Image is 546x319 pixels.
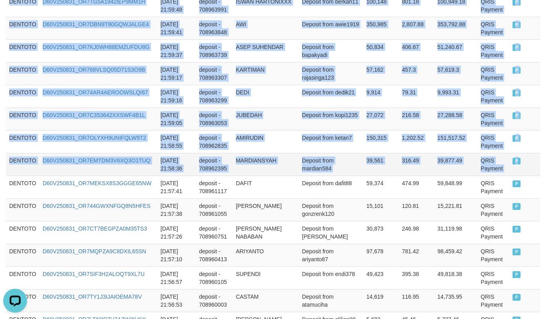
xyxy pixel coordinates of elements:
[513,135,521,142] span: PAID
[157,221,196,244] td: [DATE] 21:57:26
[157,266,196,289] td: [DATE] 21:56:57
[6,62,39,85] td: DENTOTO
[513,158,521,164] span: PAID
[3,3,27,27] button: Open LiveChat chat widget
[399,62,434,85] td: 457.3
[434,176,478,198] td: 59,848.99
[6,221,39,244] td: DENTOTO
[43,112,145,118] a: D60V250831_OR7C353642XXSWF4B1L
[157,85,196,108] td: [DATE] 21:59:16
[399,39,434,62] td: 406.67
[43,203,151,209] a: D60V250831_OR744GWXNFGQ8N5HFES
[196,130,233,153] td: deposit - 708962835
[399,244,434,266] td: 781.42
[196,221,233,244] td: deposit - 708960751
[6,17,39,39] td: DENTOTO
[434,244,478,266] td: 98,459.42
[513,22,521,28] span: PAID
[6,266,39,289] td: DENTOTO
[43,294,142,300] a: D60V250831_OR7TY1J3IJAIOEMA78V
[513,249,521,255] span: PAID
[478,289,509,312] td: QRIS Payment
[478,266,509,289] td: QRIS Payment
[513,44,521,51] span: PAID
[363,17,399,39] td: 350,985
[196,176,233,198] td: deposit - 708961117
[363,289,399,312] td: 14,619
[43,248,146,254] a: D60V250831_OR7MQPZA9C8DXIL65SN
[43,157,151,164] a: D60V250831_OR7EMTDM3V6XQ3O1TUQ
[6,176,39,198] td: DENTOTO
[399,198,434,221] td: 120.81
[157,289,196,312] td: [DATE] 21:56:53
[299,85,363,108] td: Deposit from dedik21
[233,130,299,153] td: AMIRUDIN
[513,180,521,187] span: PAID
[299,39,363,62] td: Deposit from bapakyadi
[196,108,233,130] td: deposit - 708963053
[43,180,151,186] a: D60V250831_OR7MEKSX8S3GGGE65NW
[6,130,39,153] td: DENTOTO
[363,108,399,130] td: 27,072
[434,130,478,153] td: 151,517.52
[299,153,363,176] td: Deposit from mardian584
[513,67,521,74] span: PAID
[233,221,299,244] td: [PERSON_NAME] NABABAN
[434,266,478,289] td: 49,818.38
[478,39,509,62] td: QRIS Payment
[196,39,233,62] td: deposit - 708963739
[399,17,434,39] td: 2,807.88
[233,39,299,62] td: ASEP SUHENDAR
[299,244,363,266] td: Deposit from ariyanto87
[513,271,521,278] span: PAID
[233,289,299,312] td: CASTAM
[363,266,399,289] td: 49,423
[233,198,299,221] td: [PERSON_NAME]
[196,153,233,176] td: deposit - 708962395
[363,244,399,266] td: 97,678
[299,176,363,198] td: Deposit from dafit88
[196,62,233,85] td: deposit - 708963307
[299,198,363,221] td: Deposit from gonzrenk120
[196,198,233,221] td: deposit - 708961055
[233,62,299,85] td: KARTIMAN
[157,39,196,62] td: [DATE] 21:59:37
[434,198,478,221] td: 15,221.81
[196,85,233,108] td: deposit - 708963299
[6,153,39,176] td: DENTOTO
[399,289,434,312] td: 116.95
[157,244,196,266] td: [DATE] 21:57:10
[513,90,521,96] span: PAID
[363,85,399,108] td: 9,914
[399,85,434,108] td: 79.31
[478,130,509,153] td: QRIS Payment
[363,221,399,244] td: 30,873
[299,17,363,39] td: Deposit from awie1919
[43,67,145,73] a: D60V250831_OR768VLSQ05D71S3O9B
[196,289,233,312] td: deposit - 708960003
[434,85,478,108] td: 9,993.31
[478,62,509,85] td: QRIS Payment
[43,89,148,96] a: D60V250831_OR74AR4AEROOWSLQI67
[513,112,521,119] span: PAID
[399,153,434,176] td: 316.49
[196,266,233,289] td: deposit - 708960105
[513,226,521,233] span: PAID
[299,130,363,153] td: Deposit from ketan7
[299,108,363,130] td: Deposit from kopi1235
[6,39,39,62] td: DENTOTO
[157,130,196,153] td: [DATE] 21:58:55
[478,176,509,198] td: QRIS Payment
[6,108,39,130] td: DENTOTO
[434,62,478,85] td: 57,619.3
[399,130,434,153] td: 1,202.52
[43,135,146,141] a: D60V250831_OR7OLYXH9UNIFQLW9T2
[363,62,399,85] td: 57,162
[363,153,399,176] td: 39,561
[299,266,363,289] td: Deposit from endi378
[233,153,299,176] td: MARDIANSYAH
[157,153,196,176] td: [DATE] 21:58:36
[157,198,196,221] td: [DATE] 21:57:38
[478,108,509,130] td: QRIS Payment
[513,294,521,301] span: PAID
